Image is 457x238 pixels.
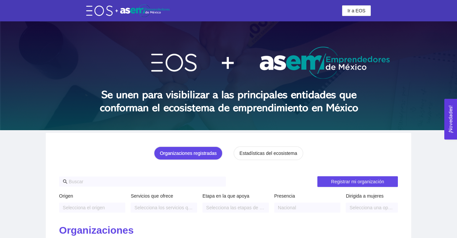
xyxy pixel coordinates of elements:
[347,7,365,14] span: Ir a EOS
[86,4,170,17] img: eos-asem-logo.38b026ae.png
[202,192,249,200] label: Etapa en la que apoya
[160,150,216,157] div: Organizaciones registradas
[240,150,297,157] div: Estadísticas del ecosistema
[59,192,73,200] label: Origen
[63,179,67,184] span: search
[444,99,457,140] button: Open Feedback Widget
[342,5,371,16] button: Ir a EOS
[346,192,384,200] label: Dirigida a mujeres
[274,192,295,200] label: Presencia
[331,178,384,185] span: Registrar mi organización
[59,224,398,237] h2: Organizaciones
[131,192,173,200] label: Servicios que ofrece
[69,178,222,185] input: Buscar
[317,176,398,187] button: Registrar mi organización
